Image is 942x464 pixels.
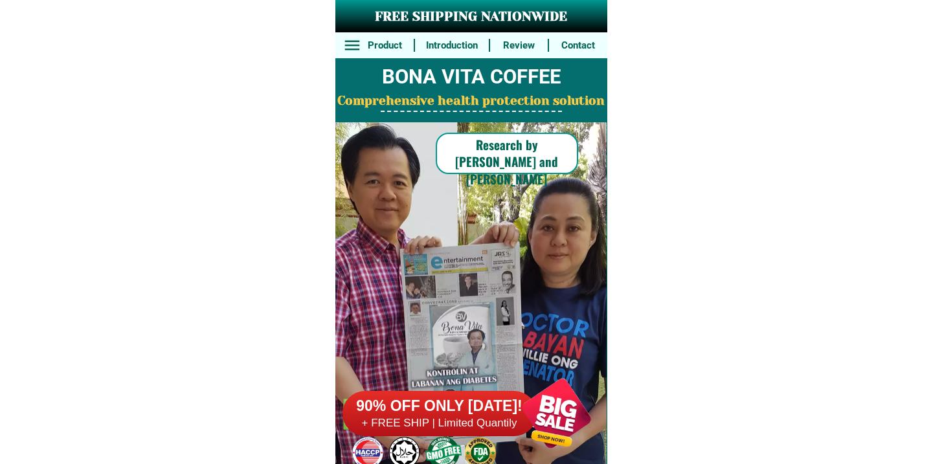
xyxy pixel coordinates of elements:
h3: FREE SHIPPING NATIONWIDE [335,7,607,27]
h6: Introduction [421,38,482,53]
h6: Research by [PERSON_NAME] and [PERSON_NAME] [436,136,578,188]
h2: BONA VITA COFFEE [335,62,607,93]
h6: Product [363,38,407,53]
h6: Contact [556,38,600,53]
h6: + FREE SHIP | Limited Quantily [342,416,537,430]
h6: 90% OFF ONLY [DATE]! [342,397,537,416]
h6: Review [497,38,541,53]
h2: Comprehensive health protection solution [335,92,607,111]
